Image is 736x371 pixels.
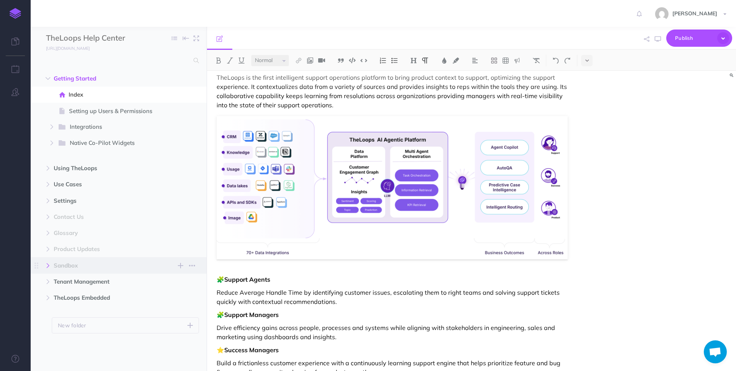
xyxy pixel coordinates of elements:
p: 🧩 [217,310,568,319]
img: Unordered list button [391,57,398,64]
strong: Support Agents [224,276,270,283]
span: Setting up Users & Permissions [69,107,161,116]
strong: Support Managers [224,311,279,318]
span: Contact Us [54,212,151,222]
img: Headings dropdown button [410,57,417,64]
p: Reduce Average Handle Time by identifying customer issues, escalating them to right teams and sol... [217,288,568,306]
a: [URL][DOMAIN_NAME] [31,44,97,52]
p: Drive efficiency gains across people, processes and systems while aligning with stakeholders in e... [217,323,568,341]
small: [URL][DOMAIN_NAME] [46,46,90,51]
img: Undo [552,57,559,64]
img: Text color button [441,57,448,64]
img: Inline code button [360,57,367,63]
img: Italic button [227,57,233,64]
img: Ordered list button [379,57,386,64]
img: Code block button [349,57,356,63]
button: Publish [666,30,732,47]
p: New folder [58,321,86,330]
span: Native Co-Pilot Widgets [70,138,149,148]
span: Tenant Management [54,277,151,286]
input: Search [46,54,189,67]
img: Bold button [215,57,222,64]
img: logo-mark.svg [10,8,21,19]
img: socpHPIDq3oWU6OAXdTX.png [217,116,568,259]
span: Settings [54,196,151,205]
span: Glossary [54,228,151,238]
span: Use Cases [54,180,151,189]
img: Callout dropdown menu button [514,57,521,64]
img: Add video button [318,57,325,64]
span: Integrations [70,122,149,132]
img: Alignment dropdown menu button [472,57,478,64]
span: TheLoops Embedded [54,293,151,302]
img: Text background color button [452,57,459,64]
img: 21e142feef428a111d1e80b1ac78ce4f.jpg [655,7,669,21]
span: Publish [675,32,713,44]
img: Blockquote button [337,57,344,64]
p: ⭐️ [217,345,568,355]
span: [PERSON_NAME] [669,10,721,17]
span: Using TheLoops [54,164,151,173]
img: Clear styles button [533,57,540,64]
span: Getting Started [54,74,151,83]
span: Sandbox [54,261,151,270]
img: Paragraph button [422,57,429,64]
span: Index [69,90,161,99]
p: 🧩 [217,275,568,284]
img: Create table button [502,57,509,64]
input: Documentation Name [46,33,136,44]
a: Open chat [704,340,727,363]
img: Link button [295,57,302,64]
img: Redo [564,57,571,64]
img: Underline button [238,57,245,64]
img: Add image button [307,57,314,64]
p: TheLoops is the first intelligent support operations platform to bring product context to support... [217,73,568,110]
span: Product Updates [54,245,151,254]
strong: Success Managers [224,346,279,354]
button: New folder [52,317,199,333]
